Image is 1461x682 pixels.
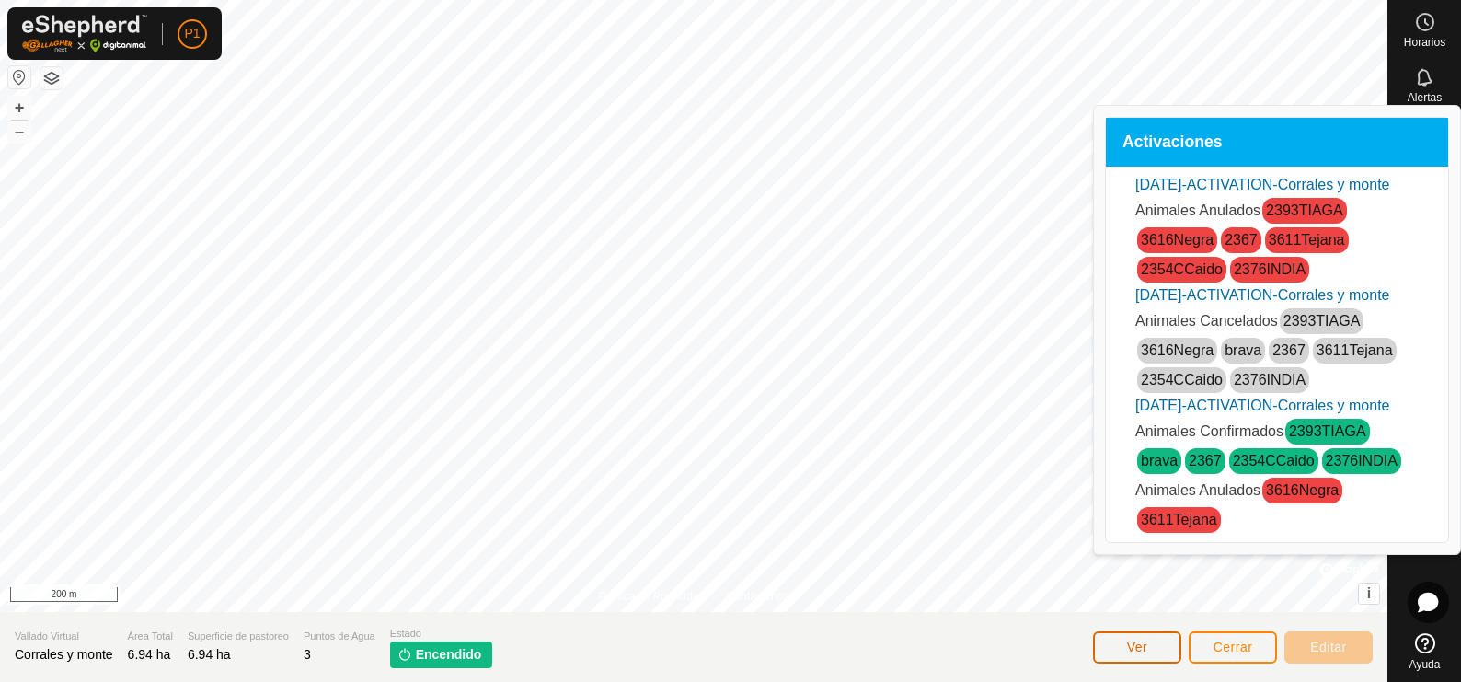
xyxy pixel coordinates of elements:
a: 2393TIAGA [1283,313,1361,329]
a: 2367 [1272,342,1306,358]
a: Ayuda [1388,626,1461,677]
span: Alertas [1408,92,1442,103]
a: 2354CCaido [1141,261,1223,277]
span: Puntos de Agua [304,629,375,644]
span: 6.94 ha [188,647,231,662]
span: Superficie de pastoreo [188,629,289,644]
button: Ver [1093,631,1181,664]
span: i [1367,585,1371,601]
span: P1 [184,24,200,43]
a: 2376INDIA [1234,372,1306,387]
button: Cerrar [1189,631,1277,664]
button: + [8,97,30,119]
span: Área Total [128,629,173,644]
a: brava [1141,453,1178,468]
span: 3 [304,647,311,662]
a: [DATE]-ACTIVATION-Corrales y monte [1135,398,1389,413]
button: i [1359,584,1379,604]
img: encender [397,647,412,662]
a: 2393TIAGA [1266,202,1343,218]
span: 6.94 ha [128,647,171,662]
span: Animales Cancelados [1135,313,1278,329]
a: 3616Negra [1266,482,1339,498]
span: Animales Confirmados [1135,423,1283,439]
span: Activaciones [1122,134,1223,151]
button: Editar [1284,631,1373,664]
span: Cerrar [1214,640,1253,654]
a: 3616Negra [1141,342,1214,358]
a: 3616Negra [1141,232,1214,248]
span: Estado [390,626,493,642]
span: Ver [1127,640,1148,654]
span: Corrales y monte [15,647,113,662]
button: Restablecer Mapa [8,66,30,88]
span: Horarios [1404,37,1445,48]
a: 2367 [1189,453,1222,468]
img: Logo Gallagher [22,15,147,52]
a: [DATE]-ACTIVATION-Corrales y monte [1135,177,1389,192]
a: Política de Privacidad [599,588,705,605]
a: 2354CCaido [1233,453,1315,468]
a: 2367 [1225,232,1258,248]
span: Editar [1310,640,1347,654]
a: 3611Tejana [1269,232,1345,248]
button: – [8,121,30,143]
a: 3611Tejana [1141,512,1217,527]
a: brava [1225,342,1261,358]
a: 2376INDIA [1326,453,1398,468]
span: Ayuda [1409,659,1441,670]
a: Contáctenos [727,588,788,605]
span: Animales Anulados [1135,482,1260,498]
a: [DATE]-ACTIVATION-Corrales y monte [1135,287,1389,303]
a: 2393TIAGA [1289,423,1366,439]
a: 2376INDIA [1234,261,1306,277]
span: Animales Anulados [1135,202,1260,218]
a: 3611Tejana [1317,342,1393,358]
span: Vallado Virtual [15,629,113,644]
a: 2354CCaido [1141,372,1223,387]
button: Capas del Mapa [40,67,63,89]
span: Encendido [416,645,482,665]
